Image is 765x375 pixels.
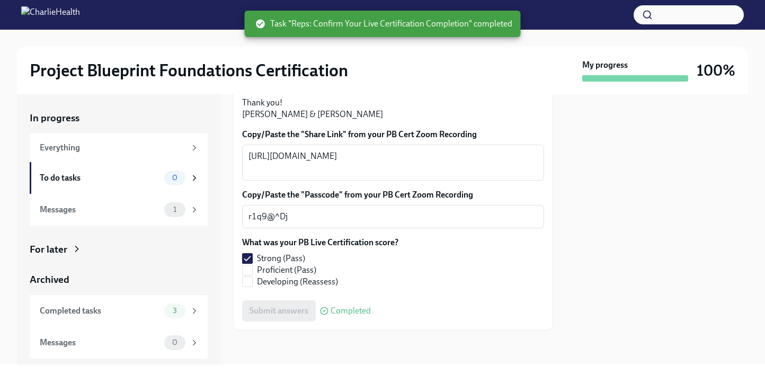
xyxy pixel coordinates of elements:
p: Thank you! [PERSON_NAME] & [PERSON_NAME] [242,97,544,120]
a: For later [30,243,208,256]
a: To do tasks0 [30,162,208,194]
a: Archived [30,273,208,287]
a: Messages1 [30,194,208,226]
span: Task "Reps: Confirm Your Live Certification Completion" completed [255,18,512,30]
span: 1 [167,206,183,213]
span: Proficient (Pass) [257,264,316,276]
div: Messages [40,204,160,216]
label: Copy/Paste the "Passcode" from your PB Cert Zoom Recording [242,189,544,201]
span: 0 [166,338,184,346]
h2: Project Blueprint Foundations Certification [30,60,348,81]
span: 0 [166,174,184,182]
span: 3 [166,307,183,315]
span: Developing (Reassess) [257,276,338,288]
img: CharlieHealth [21,6,80,23]
textarea: [URL][DOMAIN_NAME] [248,150,538,175]
a: Messages0 [30,327,208,359]
div: For later [30,243,67,256]
strong: My progress [582,59,628,71]
div: Completed tasks [40,305,160,317]
span: Completed [331,307,371,315]
div: Messages [40,337,160,349]
h3: 100% [697,61,735,80]
label: Copy/Paste the "Share Link" from your PB Cert Zoom Recording [242,129,544,140]
label: What was your PB Live Certification score? [242,237,398,248]
a: Completed tasks3 [30,295,208,327]
div: To do tasks [40,172,160,184]
textarea: r1q9@^Dj [248,210,538,223]
a: Everything [30,133,208,162]
a: In progress [30,111,208,125]
div: Everything [40,142,185,154]
span: Strong (Pass) [257,253,305,264]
